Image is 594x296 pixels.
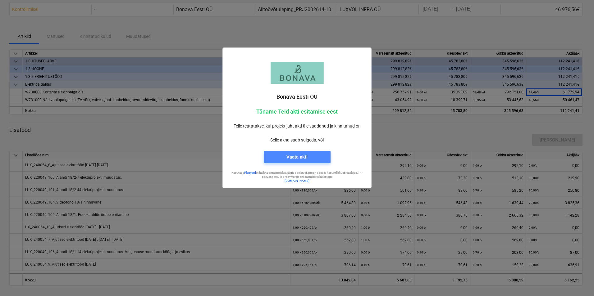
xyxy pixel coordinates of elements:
[228,93,366,101] p: Bonava Eesti OÜ
[264,151,331,163] button: Vaata akti
[228,123,366,129] p: Teile teatatakse, kui projektijuht akti üle vaadanud ja kinnitanud on
[244,171,256,174] a: Planyard
[228,108,366,115] p: Täname Teid akti esitamise eest
[286,153,308,161] div: Vaata akti
[228,171,366,179] p: Kasutage et hallata oma projekte, jälgida eelarvet, prognoose ja kasumlikkust reaalajas. 14-päeva...
[285,179,309,182] a: [DOMAIN_NAME]
[228,137,366,143] p: Selle akna saab sulgeda, või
